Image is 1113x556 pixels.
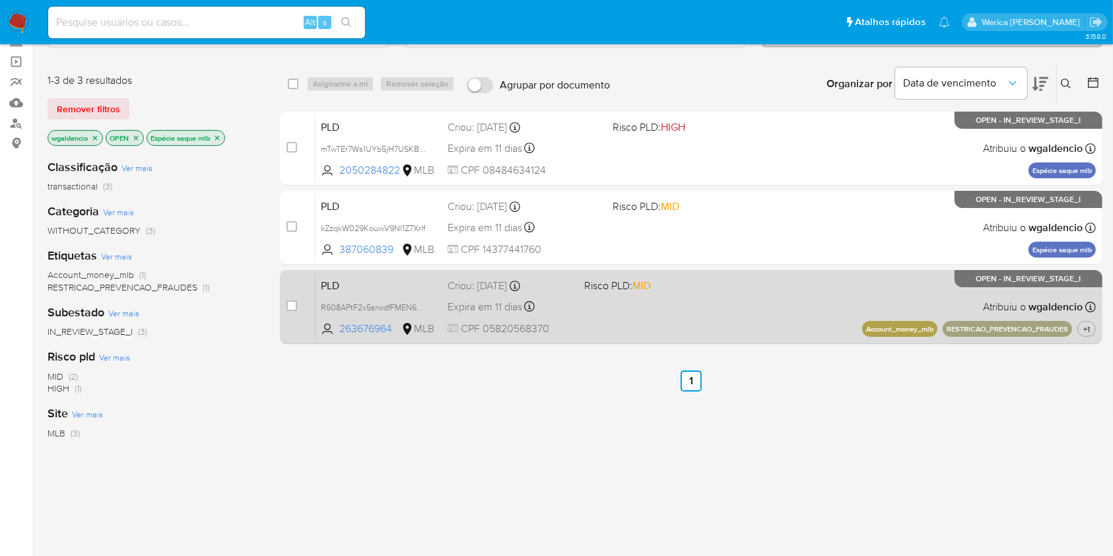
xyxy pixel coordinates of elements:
[1085,31,1106,42] span: 3.158.0
[1089,15,1103,29] a: Sair
[333,13,360,32] button: search-icon
[939,17,950,28] a: Notificações
[48,14,365,31] input: Pesquise usuários ou casos...
[982,16,1085,28] p: werica.jgaldencio@mercadolivre.com
[305,16,316,28] span: Alt
[855,15,926,29] span: Atalhos rápidos
[323,16,327,28] span: s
